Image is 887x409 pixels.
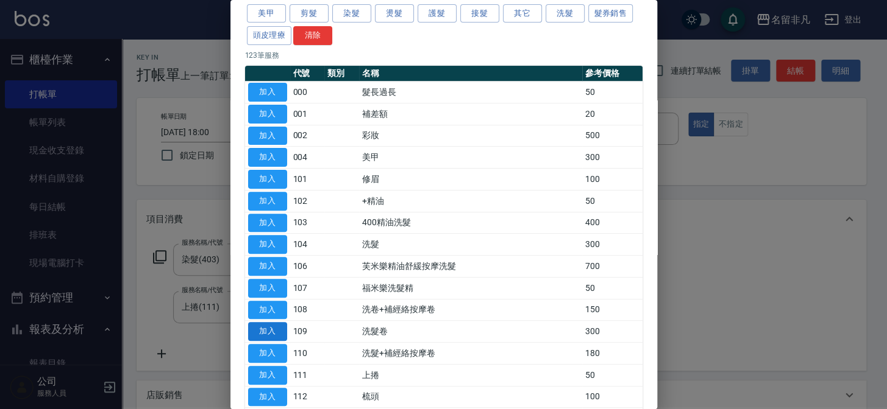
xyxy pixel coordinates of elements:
[359,256,582,278] td: 芙米樂精油舒緩按摩洗髮
[290,256,325,278] td: 106
[582,234,643,256] td: 300
[290,364,325,386] td: 111
[247,4,286,23] button: 美甲
[582,386,643,408] td: 100
[247,26,292,45] button: 頭皮理療
[324,66,359,82] th: 類別
[359,190,582,212] td: +精油
[290,277,325,299] td: 107
[290,190,325,212] td: 102
[248,148,287,167] button: 加入
[582,299,643,321] td: 150
[248,301,287,320] button: 加入
[582,190,643,212] td: 50
[248,279,287,298] button: 加入
[290,125,325,147] td: 002
[588,4,633,23] button: 髮券銷售
[582,125,643,147] td: 500
[290,4,329,23] button: 剪髮
[290,147,325,169] td: 004
[290,299,325,321] td: 108
[248,388,287,407] button: 加入
[359,103,582,125] td: 補差額
[290,386,325,408] td: 112
[359,343,582,365] td: 洗髮+補經絡按摩卷
[290,82,325,103] td: 000
[248,170,287,189] button: 加入
[248,344,287,363] button: 加入
[582,212,643,234] td: 400
[546,4,585,23] button: 洗髮
[290,212,325,234] td: 103
[359,82,582,103] td: 髮長過長
[582,169,643,191] td: 100
[248,366,287,385] button: 加入
[359,212,582,234] td: 400精油洗髮
[359,125,582,147] td: 彩妝
[359,386,582,408] td: 梳頭
[582,82,643,103] td: 50
[248,192,287,211] button: 加入
[293,26,332,45] button: 清除
[359,277,582,299] td: 福米樂洗髮精
[290,66,325,82] th: 代號
[359,321,582,343] td: 洗髮卷
[248,214,287,232] button: 加入
[460,4,499,23] button: 接髮
[359,147,582,169] td: 美甲
[248,322,287,341] button: 加入
[582,277,643,299] td: 50
[582,147,643,169] td: 300
[359,66,582,82] th: 名稱
[359,169,582,191] td: 修眉
[290,103,325,125] td: 001
[359,234,582,256] td: 洗髮
[248,105,287,124] button: 加入
[582,343,643,365] td: 180
[248,257,287,276] button: 加入
[582,66,643,82] th: 參考價格
[248,83,287,102] button: 加入
[582,103,643,125] td: 20
[582,256,643,278] td: 700
[503,4,542,23] button: 其它
[248,127,287,145] button: 加入
[290,234,325,256] td: 104
[375,4,414,23] button: 燙髮
[332,4,371,23] button: 染髮
[582,364,643,386] td: 50
[290,343,325,365] td: 110
[290,169,325,191] td: 101
[418,4,457,23] button: 護髮
[245,50,643,61] p: 123 筆服務
[248,235,287,254] button: 加入
[359,299,582,321] td: 洗卷+補經絡按摩卷
[359,364,582,386] td: 上捲
[290,321,325,343] td: 109
[582,321,643,343] td: 300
